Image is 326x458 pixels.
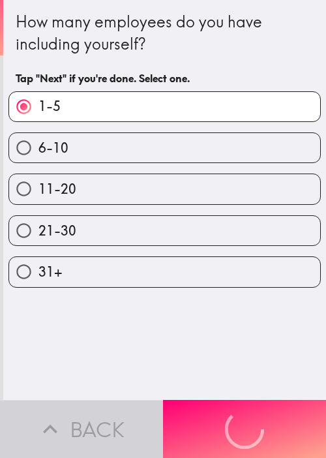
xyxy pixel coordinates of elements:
[38,139,68,157] span: 6-10
[9,174,320,204] button: 11-20
[9,133,320,162] button: 6-10
[16,71,314,85] h6: Tap "Next" if you're done. Select one.
[9,216,320,245] button: 21-30
[38,97,61,115] span: 1-5
[9,257,320,286] button: 31+
[16,11,314,55] div: How many employees do you have including yourself?
[9,92,320,121] button: 1-5
[38,222,76,240] span: 21-30
[38,263,62,281] span: 31+
[38,180,76,198] span: 11-20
